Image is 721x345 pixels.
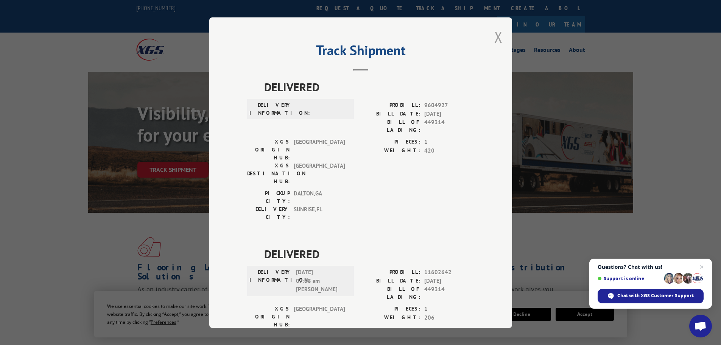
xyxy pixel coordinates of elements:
span: [GEOGRAPHIC_DATA] [294,138,345,162]
span: DELIVERED [264,245,474,262]
span: [DATE] [424,276,474,285]
label: PICKUP CITY: [247,189,290,205]
label: WEIGHT: [361,146,420,155]
span: Questions? Chat with us! [598,264,704,270]
span: 449314 [424,118,474,134]
span: 449314 [424,285,474,301]
label: PROBILL: [361,268,420,277]
label: DELIVERY CITY: [247,205,290,221]
span: [DATE] 07:58 am [PERSON_NAME] [296,268,347,294]
span: SUNRISE , FL [294,205,345,221]
span: 9604927 [424,101,474,110]
label: WEIGHT: [361,313,420,322]
div: Chat with XGS Customer Support [598,289,704,303]
label: PIECES: [361,305,420,314]
span: 1 [424,305,474,314]
span: 206 [424,313,474,322]
div: Open chat [689,315,712,337]
span: DELIVERED [264,78,474,95]
label: PROBILL: [361,101,420,110]
span: 420 [424,146,474,155]
label: DELIVERY INFORMATION: [249,101,292,117]
span: DALTON , GA [294,189,345,205]
label: XGS ORIGIN HUB: [247,305,290,329]
label: XGS ORIGIN HUB: [247,138,290,162]
label: DELIVERY INFORMATION: [249,268,292,294]
span: 1 [424,138,474,147]
span: Chat with XGS Customer Support [617,292,694,299]
h2: Track Shipment [247,45,474,59]
label: BILL DATE: [361,109,420,118]
span: [GEOGRAPHIC_DATA] [294,305,345,329]
span: 11602642 [424,268,474,277]
label: BILL DATE: [361,276,420,285]
label: PIECES: [361,138,420,147]
button: Close modal [494,27,503,47]
label: BILL OF LADING: [361,285,420,301]
span: [DATE] [424,109,474,118]
span: [GEOGRAPHIC_DATA] [294,162,345,186]
label: BILL OF LADING: [361,118,420,134]
span: Support is online [598,276,661,281]
span: Close chat [697,262,706,272]
label: XGS DESTINATION HUB: [247,162,290,186]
